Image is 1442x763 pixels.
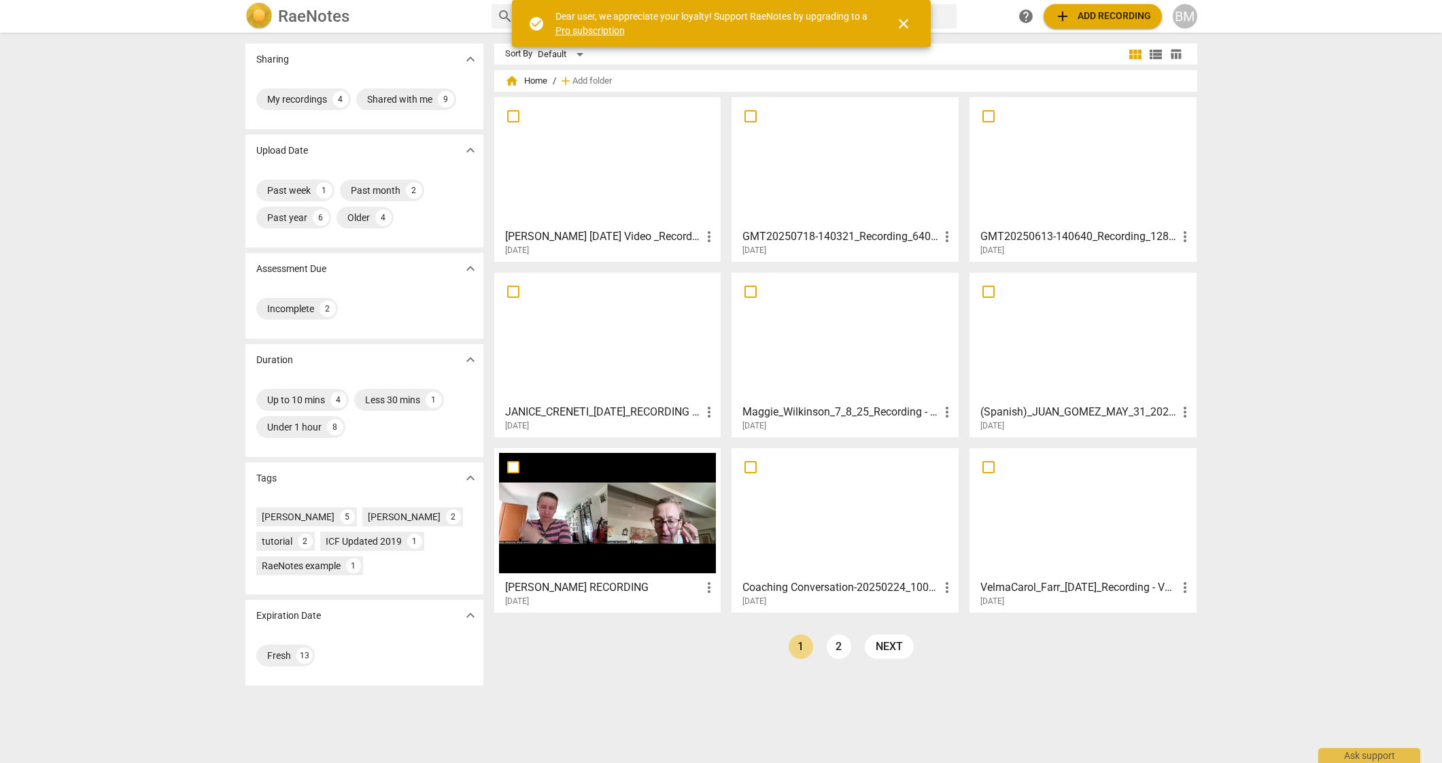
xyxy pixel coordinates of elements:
span: check_circle [528,16,545,32]
a: Pro subscription [555,25,625,36]
h3: Monica Arroyo July 18 2025 Video _Recording_640x360 - Monica Arroyo [505,228,702,245]
h2: RaeNotes [278,7,349,26]
div: 1 [407,534,422,549]
h3: Maggie_Wilkinson_7_8_25_Recording - Maggie Wilkinson [742,404,939,420]
p: Expiration Date [256,609,321,623]
h3: Coaching Conversation-20250224_100303-Meeting Recording - Carey Haas [742,579,939,596]
span: home [505,74,519,88]
a: Page 1 is your current page [789,634,813,659]
div: Default [538,44,588,65]
div: Fresh [267,649,291,662]
span: more_vert [939,579,955,596]
div: Past year [267,211,307,224]
a: LogoRaeNotes [245,3,481,30]
div: Shared with me [367,92,432,106]
span: help [1018,8,1034,24]
h3: GMT20250718-140321_Recording_640x360 [742,228,939,245]
div: [PERSON_NAME] [368,510,441,524]
span: more_vert [939,228,955,245]
div: tutorial [262,535,292,548]
div: 2 [446,509,461,524]
span: [DATE] [742,596,766,607]
div: Up to 10 mins [267,393,325,407]
a: JANICE_CRENETI_[DATE]_RECORDING - [PERSON_NAME][DATE] [499,277,717,431]
div: 9 [438,91,454,107]
div: Dear user, we appreciate your loyalty! Support RaeNotes by upgrading to a [555,10,871,37]
a: next [865,634,914,659]
a: GMT20250718-140321_Recording_640x360[DATE] [736,102,954,256]
span: [DATE] [505,245,529,256]
div: 1 [426,392,442,408]
span: Home [505,74,547,88]
button: Show more [460,468,481,488]
span: more_vert [1177,579,1193,596]
a: Page 2 [827,634,851,659]
span: add [1054,8,1071,24]
h3: GMT20250613-140640_Recording_1280x720 [980,228,1177,245]
div: 5 [340,509,355,524]
span: more_vert [939,404,955,420]
a: GMT20250613-140640_Recording_1280x720[DATE] [974,102,1192,256]
span: expand_more [462,470,479,486]
span: table_chart [1169,48,1182,61]
div: [PERSON_NAME] [262,510,334,524]
span: Add folder [572,76,612,86]
div: ICF Updated 2019 [326,535,402,548]
span: close [895,16,912,32]
button: Show more [460,49,481,69]
div: 1 [316,182,332,199]
p: Assessment Due [256,262,326,276]
h3: JANICE_CRENETI_10.28.24_RECORDING - Janice Creneti [505,404,702,420]
a: VelmaCarol_Farr_[DATE]_Recording - VelmaCarol [PERSON_NAME][DATE] [974,453,1192,607]
span: search [497,8,513,24]
button: Table view [1166,44,1186,65]
div: 2 [298,534,313,549]
a: Maggie_Wilkinson_7_8_25_Recording - [PERSON_NAME][DATE] [736,277,954,431]
div: 2 [406,182,422,199]
span: expand_more [462,260,479,277]
p: Duration [256,353,293,367]
a: Coaching Conversation-20250224_100303-Meeting Recording - [PERSON_NAME][DATE] [736,453,954,607]
a: (Spanish)_JUAN_GOMEZ_MAY_31_2025_RECORDING - [PERSON_NAME] [PERSON_NAME][DATE] [974,277,1192,431]
span: expand_more [462,352,479,368]
p: Tags [256,471,277,486]
div: 6 [313,209,329,226]
button: Show more [460,350,481,370]
a: Help [1014,4,1038,29]
div: 2 [320,301,336,317]
div: Under 1 hour [267,420,322,434]
span: more_vert [701,404,717,420]
a: [PERSON_NAME] RECORDING[DATE] [499,453,717,607]
span: [DATE] [980,420,1004,432]
h3: CLAUDIA DE DOMINICIS RECORDING [505,579,702,596]
span: / [553,76,556,86]
span: [DATE] [505,596,529,607]
button: Close [887,7,920,40]
div: Past month [351,184,400,197]
button: BM [1173,4,1197,29]
span: [DATE] [742,420,766,432]
span: more_vert [1177,404,1193,420]
p: Sharing [256,52,289,67]
a: [PERSON_NAME] [DATE] Video _Recording_640x360 - [PERSON_NAME][DATE] [499,102,717,256]
div: 8 [327,419,343,435]
div: 4 [375,209,392,226]
div: Sort By [505,49,532,59]
div: Ask support [1318,748,1420,763]
span: add [559,74,572,88]
span: view_list [1148,46,1164,63]
span: Add recording [1054,8,1151,24]
span: view_module [1127,46,1144,63]
span: expand_more [462,51,479,67]
div: 1 [346,558,361,573]
span: more_vert [1177,228,1193,245]
div: Older [347,211,370,224]
span: expand_more [462,607,479,624]
div: My recordings [267,92,327,106]
div: Less 30 mins [365,393,420,407]
button: List view [1146,44,1166,65]
button: Show more [460,140,481,160]
img: Logo [245,3,273,30]
span: more_vert [701,228,717,245]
